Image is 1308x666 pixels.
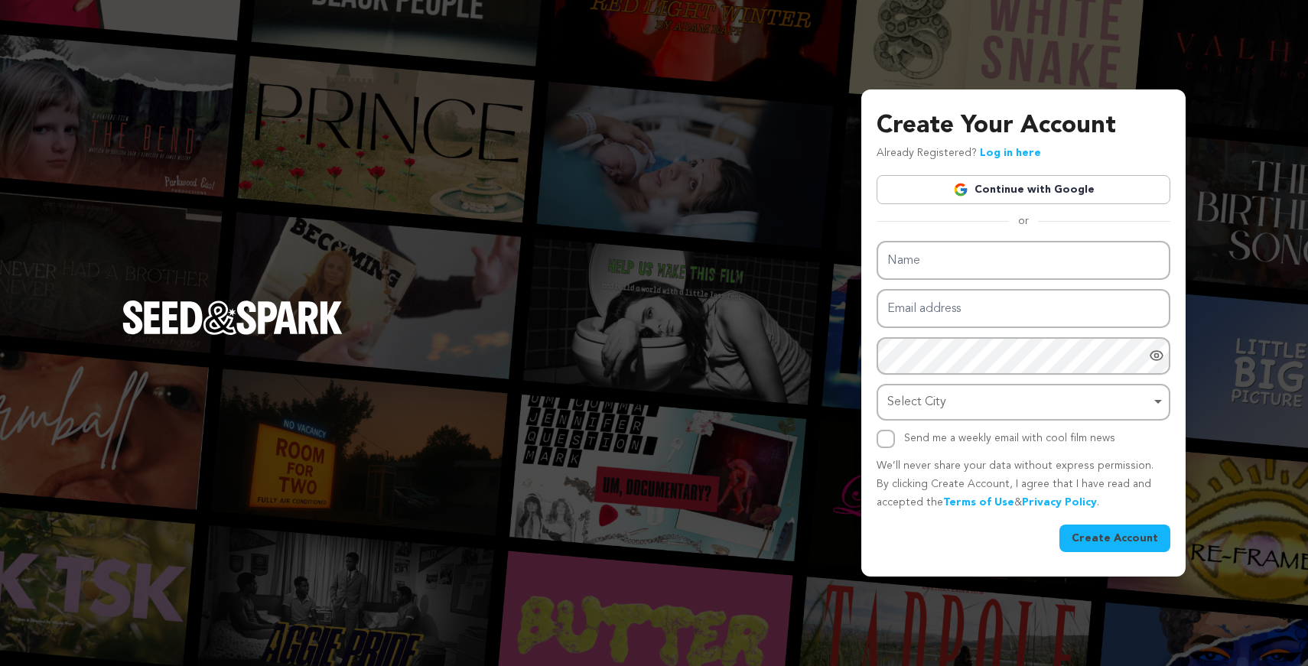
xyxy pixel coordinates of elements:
[887,391,1150,414] div: Select City
[980,148,1041,158] a: Log in here
[1149,348,1164,363] a: Show password as plain text. Warning: this will display your password on the screen.
[877,108,1170,145] h3: Create Your Account
[1009,213,1038,229] span: or
[904,433,1115,443] label: Send me a weekly email with cool film news
[122,301,343,334] img: Seed&Spark Logo
[877,457,1170,512] p: We’ll never share your data without express permission. By clicking Create Account, I agree that ...
[877,175,1170,204] a: Continue with Google
[122,301,343,365] a: Seed&Spark Homepage
[877,145,1041,163] p: Already Registered?
[943,497,1014,508] a: Terms of Use
[877,289,1170,328] input: Email address
[1022,497,1097,508] a: Privacy Policy
[877,241,1170,280] input: Name
[953,182,968,197] img: Google logo
[1059,525,1170,552] button: Create Account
